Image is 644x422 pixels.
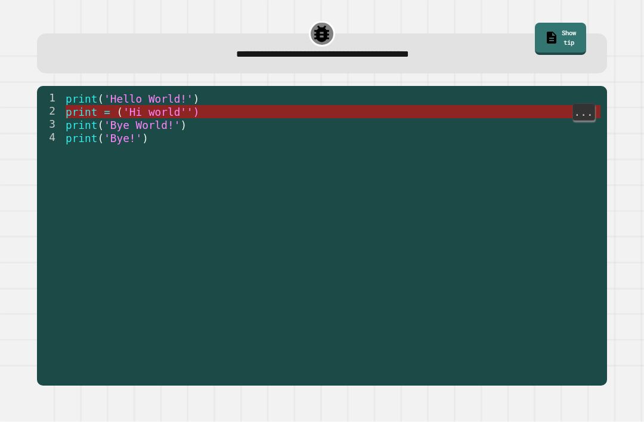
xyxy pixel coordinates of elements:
[37,105,63,118] div: 2
[181,119,187,131] span: )
[98,119,104,131] span: (
[117,106,123,118] span: (
[66,133,97,144] span: print
[123,106,200,118] span: 'Hi world'')
[37,118,63,131] div: 3
[66,119,97,131] span: print
[193,93,200,105] span: )
[104,93,194,105] span: 'Hello World!'
[104,106,111,118] span: =
[535,23,586,55] a: Show tip
[104,133,143,144] span: 'Bye!'
[66,93,97,105] span: print
[104,119,181,131] span: 'Bye World!'
[573,105,595,119] span: ...
[37,131,63,144] div: 4
[66,106,97,118] span: print
[143,133,149,144] span: )
[98,133,104,144] span: (
[98,93,104,105] span: (
[37,92,63,105] div: 1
